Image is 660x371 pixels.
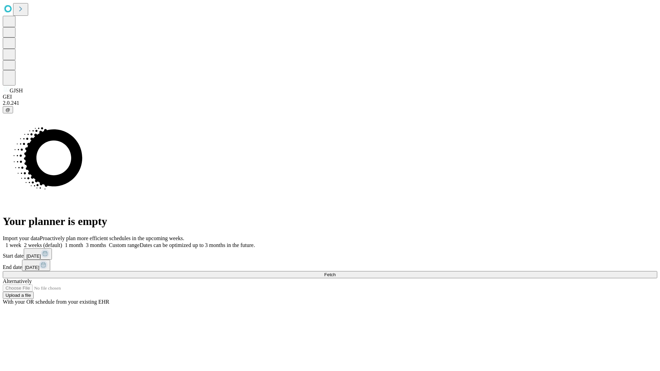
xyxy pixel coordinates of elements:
span: 1 month [65,242,83,248]
span: Dates can be optimized up to 3 months in the future. [140,242,255,248]
button: @ [3,106,13,113]
span: 1 week [5,242,21,248]
button: [DATE] [24,248,52,260]
span: 2 weeks (default) [24,242,62,248]
span: Import your data [3,235,40,241]
button: Upload a file [3,292,34,299]
span: Alternatively [3,278,32,284]
button: Fetch [3,271,657,278]
span: Proactively plan more efficient schedules in the upcoming weeks. [40,235,184,241]
h1: Your planner is empty [3,215,657,228]
span: GJSH [10,88,23,93]
div: GEI [3,94,657,100]
span: [DATE] [25,265,39,270]
div: 2.0.241 [3,100,657,106]
div: Start date [3,248,657,260]
span: [DATE] [26,254,41,259]
span: @ [5,107,10,112]
button: [DATE] [22,260,50,271]
span: 3 months [86,242,106,248]
span: Custom range [109,242,140,248]
span: Fetch [324,272,335,277]
span: With your OR schedule from your existing EHR [3,299,109,305]
div: End date [3,260,657,271]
